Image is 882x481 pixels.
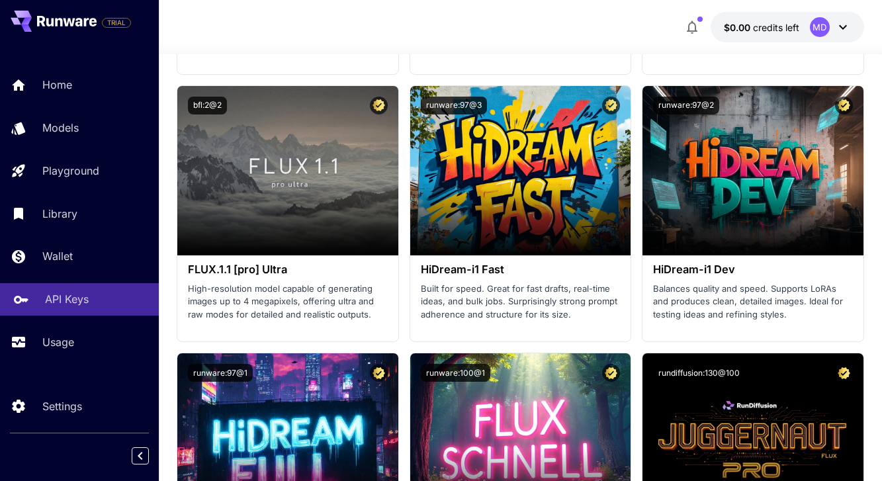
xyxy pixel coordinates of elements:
span: credits left [753,22,799,33]
p: Wallet [42,248,73,264]
div: MD [810,17,830,37]
div: Collapse sidebar [142,444,159,468]
p: Home [42,77,72,93]
button: Certified Model – Vetted for best performance and includes a commercial license. [370,364,388,382]
h3: HiDream-i1 Dev [653,263,852,276]
p: Settings [42,398,82,414]
button: Certified Model – Vetted for best performance and includes a commercial license. [835,97,853,114]
button: Certified Model – Vetted for best performance and includes a commercial license. [602,364,620,382]
p: High-resolution model capable of generating images up to 4 megapixels, offering ultra and raw mod... [188,283,387,322]
p: Models [42,120,79,136]
span: $0.00 [724,22,753,33]
button: Certified Model – Vetted for best performance and includes a commercial license. [602,97,620,114]
h3: FLUX.1.1 [pro] Ultra [188,263,387,276]
span: TRIAL [103,18,130,28]
p: Usage [42,334,74,350]
button: $0.00MD [711,12,864,42]
button: runware:97@1 [188,364,253,382]
span: Add your payment card to enable full platform functionality. [102,15,131,30]
p: Balances quality and speed. Supports LoRAs and produces clean, detailed images. Ideal for testing... [653,283,852,322]
button: runware:97@2 [653,97,719,114]
img: alt [410,86,631,255]
button: runware:100@1 [421,364,490,382]
h3: HiDream-i1 Fast [421,263,620,276]
p: API Keys [45,291,89,307]
p: Playground [42,163,99,179]
img: alt [177,86,398,255]
button: rundiffusion:130@100 [653,364,745,382]
p: Built for speed. Great for fast drafts, real-time ideas, and bulk jobs. Surprisingly strong promp... [421,283,620,322]
button: runware:97@3 [421,97,487,114]
button: bfl:2@2 [188,97,227,114]
div: $0.00 [724,21,799,34]
button: Certified Model – Vetted for best performance and includes a commercial license. [835,364,853,382]
p: Library [42,206,77,222]
button: Certified Model – Vetted for best performance and includes a commercial license. [370,97,388,114]
img: alt [642,86,863,255]
button: Collapse sidebar [132,447,149,464]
